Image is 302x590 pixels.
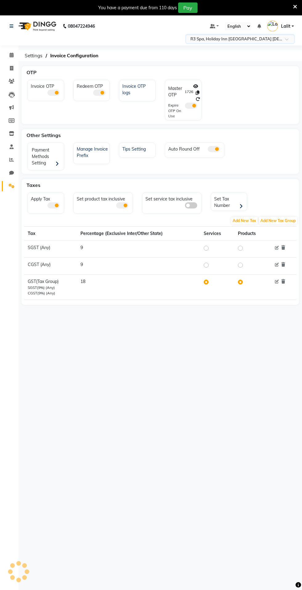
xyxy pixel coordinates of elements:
b: 08047224946 [68,18,95,35]
div: Redeem OTP [75,82,110,96]
img: logo [16,18,58,35]
th: Percentage (Exclusive Inter/Other State) [77,226,200,240]
a: Add New Tax Group [258,218,298,223]
a: Tips Setting [119,144,155,152]
div: Invoice OTP logs [121,82,155,96]
td: SGST (Any) [24,240,77,257]
td: CGST (Any) [24,257,77,274]
label: Master OTP [168,85,182,98]
span: (Tax Group) [36,279,59,284]
th: Products [234,226,269,240]
td: GST [24,274,77,300]
td: 9 [77,257,200,274]
td: 9 [77,240,200,257]
span: Settings [22,50,46,61]
a: Add New Tax [231,218,258,223]
th: Tax [24,226,77,240]
div: Manage Invoice Prefix [75,144,110,159]
td: 18 [77,274,200,300]
a: Manage Invoice Prefix [74,144,110,159]
div: You have a payment due from 110 days [98,5,177,11]
div: CGST(9%) (Any) [28,290,73,296]
span: Add New Tax [231,217,258,224]
div: Expire OTP On Use [168,103,185,119]
img: Lalit [267,21,278,31]
th: Services [200,226,234,240]
div: Invoice OTP [29,82,64,96]
div: Set service tax inclusive [144,194,201,208]
a: Invoice OTP logs [119,82,155,96]
span: Lalit [281,23,290,30]
div: SGST(9%) (Any) [28,285,73,290]
div: Tips Setting [121,144,155,152]
div: Set Tax Number [213,194,247,210]
div: Set product tax inclusive [75,194,133,208]
span: Invoice Configuration [47,50,101,61]
div: Payment Methods Setting [29,144,64,170]
span: Add New Tax Group [259,217,297,224]
div: Auto Round Off [167,144,224,152]
label: 1726 [185,89,193,95]
div: Apply Tax [29,194,64,208]
button: Pay [178,2,198,13]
